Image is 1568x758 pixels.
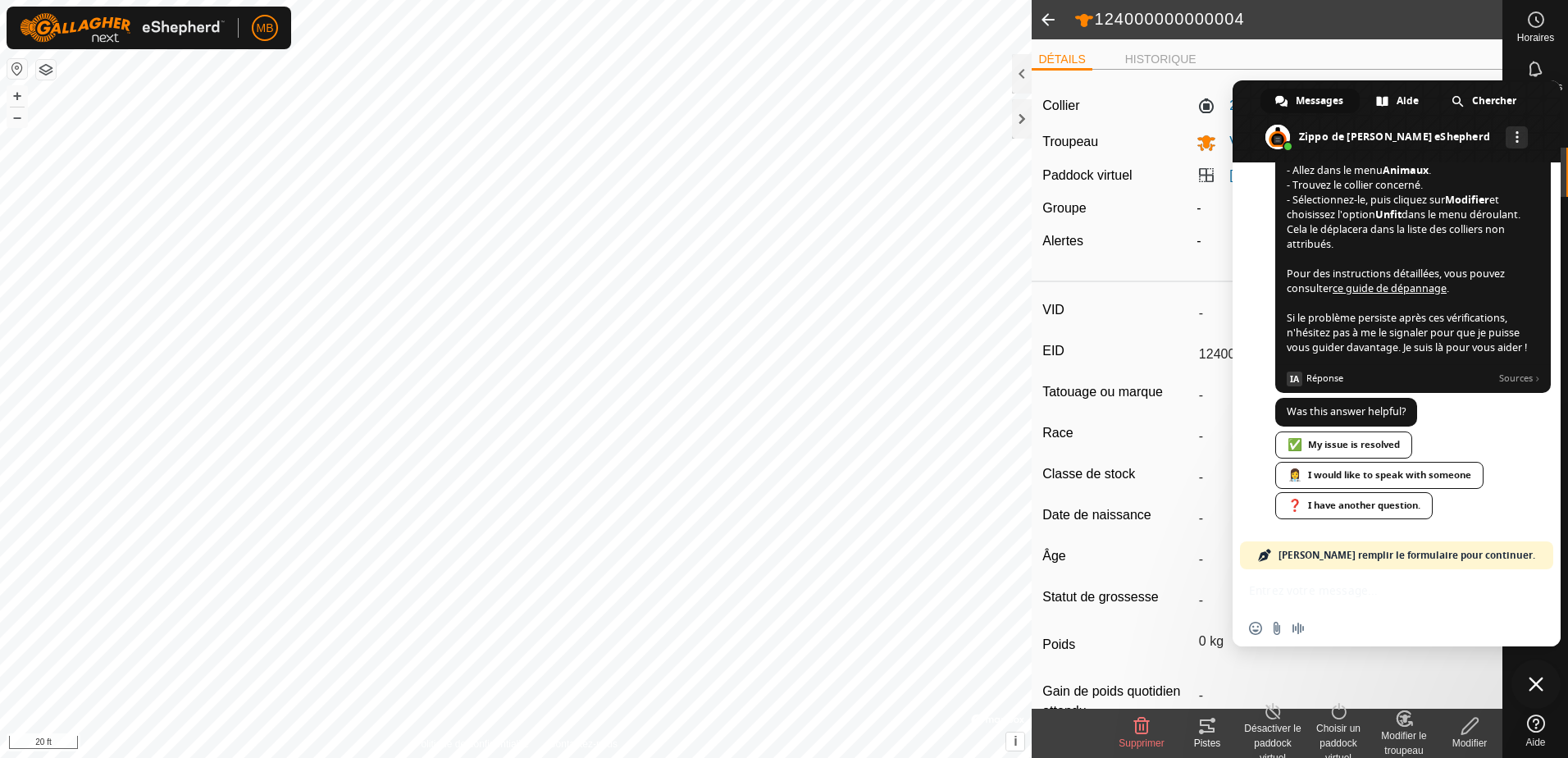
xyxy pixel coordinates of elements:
[1042,422,1192,444] label: Race
[1042,463,1192,485] label: Classe de stock
[1506,126,1528,148] div: Autres canaux
[1249,622,1262,635] span: Insérer un emoji
[1306,371,1493,386] span: Réponse
[1333,281,1447,295] a: ce guide de dépannage
[1197,96,1302,116] label: 2930288130
[1042,201,1086,215] label: Groupe
[1437,736,1502,751] div: Modifier
[1270,622,1283,635] span: Envoyer un fichier
[1296,89,1343,113] span: Messages
[1216,135,1415,148] span: Vaches chez [PERSON_NAME]
[1042,587,1192,608] label: Statut de grossesse
[1437,89,1533,113] div: Chercher
[1042,546,1192,567] label: Âge
[1397,89,1419,113] span: Aide
[1042,628,1192,662] label: Poids
[1288,468,1302,482] span: 👩‍⚕️
[1371,728,1437,758] div: Modifier le troupeau
[1288,499,1302,512] span: ❓
[1042,135,1098,148] label: Troupeau
[1375,208,1402,221] span: Unfit
[1190,199,1498,218] div: -
[1229,168,1318,182] a: [DATE] 105343
[1287,404,1406,418] span: Was this answer helpful?
[1260,89,1360,113] div: Messages
[1119,737,1164,749] span: Supprimer
[1472,89,1516,113] span: Chercher
[1042,340,1192,362] label: EID
[1042,682,1192,721] label: Gain de poids quotidien attendu
[1042,96,1079,116] label: Collier
[1292,622,1305,635] span: Message audio
[1042,505,1192,526] label: Date de naissance
[549,737,618,751] a: Contactez-nous
[1042,299,1192,321] label: VID
[1275,462,1484,489] div: I would like to speak with someone
[7,86,27,106] button: +
[7,59,27,79] button: Réinitialiser la carte
[1119,51,1203,68] li: HISTORIQUE
[1503,708,1568,754] a: Aide
[257,20,274,37] span: MB
[1288,438,1302,451] span: ✅
[1511,660,1561,709] div: Fermer le chat
[1287,372,1302,386] span: IA
[1275,492,1433,519] div: I have another question.
[1032,51,1092,71] li: DÉTAILS
[1525,737,1545,747] span: Aide
[1042,234,1083,248] label: Alertes
[20,13,225,43] img: Logo Gallagher
[1006,733,1024,751] button: i
[1383,163,1429,177] span: Animaux
[1275,432,1412,459] div: My issue is resolved
[1445,193,1489,207] span: Modifier
[1174,736,1240,751] div: Pistes
[1074,9,1502,30] h2: 124000000000004
[414,737,528,751] a: Politique de confidentialité
[1279,541,1535,569] span: [PERSON_NAME] remplir le formulaire pour continuer.
[1499,371,1540,386] span: Sources
[1190,231,1498,251] div: -
[1042,168,1132,182] label: Paddock virtuel
[1361,89,1435,113] div: Aide
[7,107,27,127] button: –
[1042,381,1192,403] label: Tatouage ou marque
[36,60,56,80] button: Couches de carte
[1014,734,1017,748] span: i
[1517,33,1554,43] span: Horaires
